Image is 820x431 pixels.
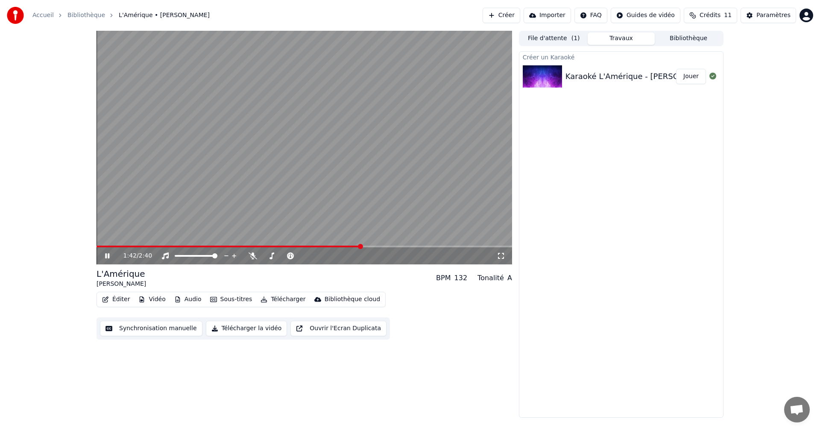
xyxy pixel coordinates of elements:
[700,11,720,20] span: Crédits
[257,293,309,305] button: Télécharger
[574,8,607,23] button: FAQ
[571,34,580,43] span: ( 1 )
[741,8,796,23] button: Paramètres
[676,69,706,84] button: Jouer
[32,11,210,20] nav: breadcrumb
[206,321,287,336] button: Télécharger la vidéo
[325,295,380,304] div: Bibliothèque cloud
[655,32,722,45] button: Bibliothèque
[100,321,202,336] button: Synchronisation manuelle
[565,70,714,82] div: Karaoké L'Amérique - [PERSON_NAME]
[684,8,737,23] button: Crédits11
[67,11,105,20] a: Bibliothèque
[519,52,723,62] div: Créer un Karaoké
[135,293,169,305] button: Vidéo
[123,252,144,260] div: /
[454,273,468,283] div: 132
[97,280,146,288] div: [PERSON_NAME]
[724,11,732,20] span: 11
[207,293,256,305] button: Sous-titres
[756,11,791,20] div: Paramètres
[611,8,680,23] button: Guides de vidéo
[477,273,504,283] div: Tonalité
[32,11,54,20] a: Accueil
[290,321,387,336] button: Ouvrir l'Ecran Duplicata
[7,7,24,24] img: youka
[123,252,137,260] span: 1:42
[507,273,512,283] div: A
[139,252,152,260] span: 2:40
[97,268,146,280] div: L'Amérique
[483,8,520,23] button: Créer
[524,8,571,23] button: Importer
[99,293,133,305] button: Éditer
[119,11,210,20] span: L'Amérique • [PERSON_NAME]
[588,32,655,45] button: Travaux
[436,273,451,283] div: BPM
[520,32,588,45] button: File d'attente
[171,293,205,305] button: Audio
[784,397,810,422] a: Ouvrir le chat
